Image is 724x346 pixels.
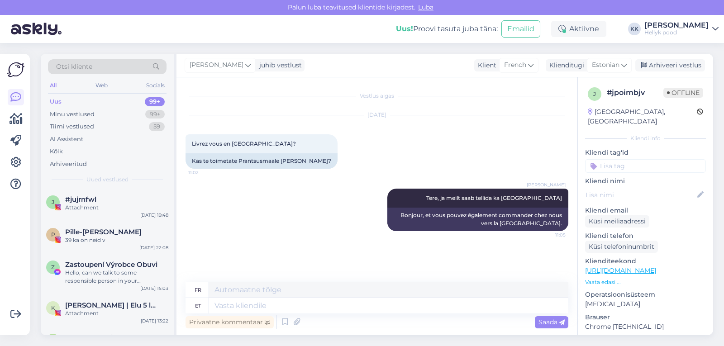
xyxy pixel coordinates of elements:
span: Offline [663,88,703,98]
a: [URL][DOMAIN_NAME] [585,266,656,275]
span: K [51,304,55,311]
div: [DATE] 22:08 [139,244,168,251]
span: Saada [538,318,565,326]
div: Privaatne kommentaar [186,316,274,328]
span: Z [51,264,55,270]
div: Socials [144,80,167,91]
span: P [51,231,55,238]
div: [DATE] 15:03 [140,285,168,292]
button: Emailid [501,20,540,38]
div: 59 [149,122,165,131]
div: Kliendi info [585,134,706,142]
img: Askly Logo [7,61,24,78]
div: 39 ka on neid v [65,236,168,244]
div: Hello, can we talk to some responsible person in your shop/company? There have been some preorder... [65,269,168,285]
span: Tere, ja meilt saab tellida ka [GEOGRAPHIC_DATA] [426,194,562,201]
p: Brauser [585,313,706,322]
p: Klienditeekond [585,256,706,266]
div: Aktiivne [551,21,606,37]
span: Livrez vous en [GEOGRAPHIC_DATA]? [192,140,296,147]
span: Luba [415,3,436,11]
div: KK [628,23,641,35]
span: Zastoupení Výrobce Obuvi [65,261,157,269]
div: Arhiveeri vestlus [635,59,705,71]
div: fr [195,282,201,298]
span: [PERSON_NAME] [527,181,566,188]
div: Küsi telefoninumbrit [585,241,658,253]
div: Vestlus algas [186,92,568,100]
span: French [504,60,526,70]
a: [PERSON_NAME]Hellyk pood [644,22,719,36]
p: Chrome [TECHNICAL_ID] [585,322,706,332]
div: [PERSON_NAME] [644,22,709,29]
div: et [195,298,201,313]
div: [DATE] [186,111,568,119]
input: Lisa tag [585,159,706,173]
span: j [593,90,596,97]
div: [DATE] 19:48 [140,212,168,218]
div: Proovi tasuta juba täna: [396,24,498,34]
span: #jujrnfwl [65,195,96,204]
div: Küsi meiliaadressi [585,215,649,228]
span: Kristiina Kruus | Elu 5 lapsega [65,301,159,309]
p: Kliendi nimi [585,176,706,186]
div: AI Assistent [50,135,83,144]
div: Web [94,80,110,91]
span: Uued vestlused [86,175,129,184]
div: Attachment [65,309,168,318]
span: Otsi kliente [56,62,92,71]
div: Bonjour, et vous pouvez également commander chez nous vers la [GEOGRAPHIC_DATA]. [387,208,568,231]
div: All [48,80,58,91]
div: Kas te toimetate Prantsusmaale [PERSON_NAME]? [186,153,338,169]
span: 11:02 [188,169,222,176]
p: Kliendi tag'id [585,148,706,157]
div: Arhiveeritud [50,160,87,169]
span: j [52,199,54,205]
p: Operatsioonisüsteem [585,290,706,299]
div: Uus [50,97,62,106]
span: Estonian [592,60,619,70]
p: Vaata edasi ... [585,278,706,286]
div: Attachment [65,204,168,212]
div: # jpoimbjv [607,87,663,98]
span: [PERSON_NAME] [190,60,243,70]
div: 99+ [145,97,165,106]
span: Heveren Eesti [65,334,113,342]
div: Hellyk pood [644,29,709,36]
p: [MEDICAL_DATA] [585,299,706,309]
p: Kliendi email [585,206,706,215]
div: juhib vestlust [256,61,302,70]
div: Klienditugi [546,61,584,70]
p: Kliendi telefon [585,231,706,241]
div: Kõik [50,147,63,156]
div: Klient [474,61,496,70]
div: Minu vestlused [50,110,95,119]
span: 11:05 [532,232,566,238]
b: Uus! [396,24,413,33]
div: [DATE] 13:22 [141,318,168,324]
span: Pille-Riin Tammik [65,228,142,236]
input: Lisa nimi [586,190,695,200]
div: [GEOGRAPHIC_DATA], [GEOGRAPHIC_DATA] [588,107,697,126]
div: 99+ [145,110,165,119]
div: Tiimi vestlused [50,122,94,131]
